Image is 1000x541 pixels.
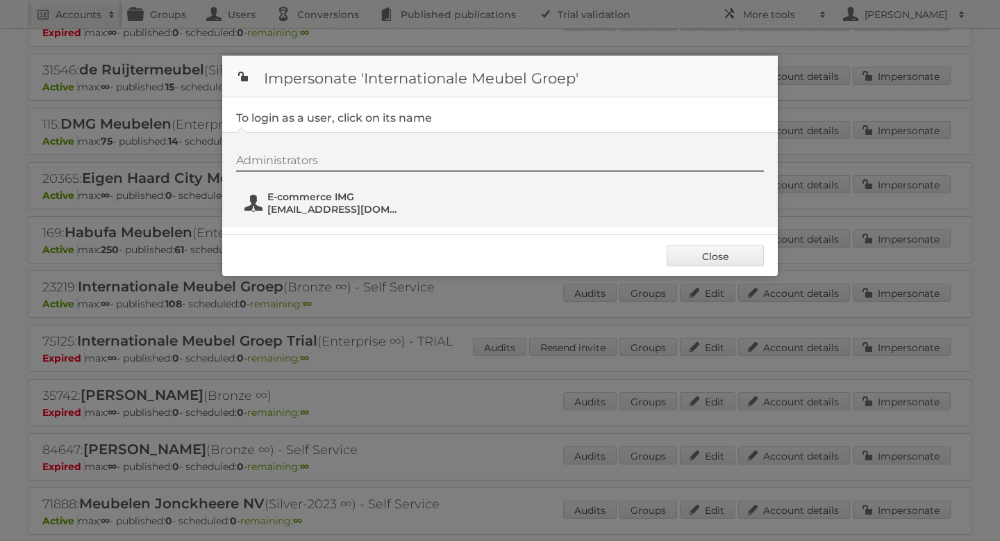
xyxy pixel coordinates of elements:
legend: To login as a user, click on its name [236,111,432,124]
button: E-commerce IMG [EMAIL_ADDRESS][DOMAIN_NAME] [243,189,406,217]
span: E-commerce IMG [267,191,402,203]
h1: Impersonate 'Internationale Meubel Groep' [222,56,778,97]
div: Administrators [236,154,764,172]
span: [EMAIL_ADDRESS][DOMAIN_NAME] [267,203,402,216]
a: Close [667,245,764,266]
